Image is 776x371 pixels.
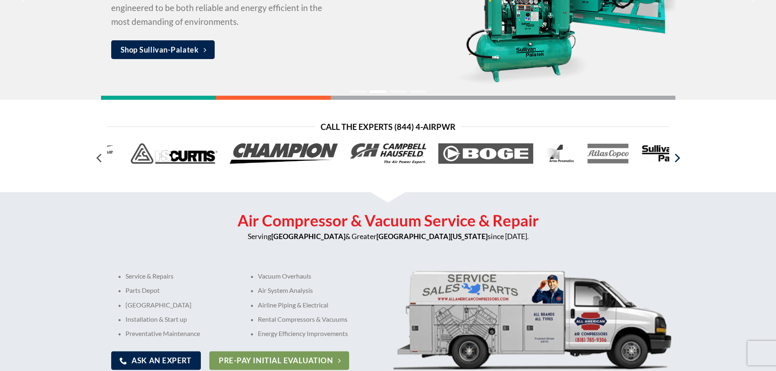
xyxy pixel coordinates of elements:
p: Airline Piping & Electrical [258,301,417,309]
span: Ask An Expert [132,355,191,367]
li: Page dot 1 [350,90,366,93]
p: Energy Efficiency Improvements [258,329,417,337]
p: Service & Repairs [125,272,231,280]
button: Next [669,150,684,166]
p: [GEOGRAPHIC_DATA] [125,301,231,309]
a: Pre-pay Initial Evaluation [209,351,349,370]
span: Call the Experts (844) 4-AirPwr [321,120,455,133]
span: Shop Sullivan-Palatek [121,44,199,56]
strong: [GEOGRAPHIC_DATA] [271,232,345,241]
a: Ask An Expert [111,351,201,370]
h2: Air Compressor & Vacuum Service & Repair [107,211,669,231]
button: Previous [92,150,107,166]
li: Page dot 4 [411,90,427,93]
p: Preventative Maintenance [125,329,231,337]
li: Page dot 3 [390,90,407,93]
strong: [GEOGRAPHIC_DATA][US_STATE] [376,232,488,241]
span: Pre-pay Initial Evaluation [219,355,333,367]
li: Page dot 2 [370,90,386,93]
p: Air System Analysis [258,287,417,294]
p: Parts Depot [125,287,231,294]
p: Serving & Greater since [DATE]. [107,231,669,242]
p: Installation & Start up [125,315,231,323]
p: Rental Compressors & Vacuums [258,315,417,323]
a: Shop Sullivan-Palatek [111,40,215,59]
p: Vacuum Overhauls [258,272,417,280]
